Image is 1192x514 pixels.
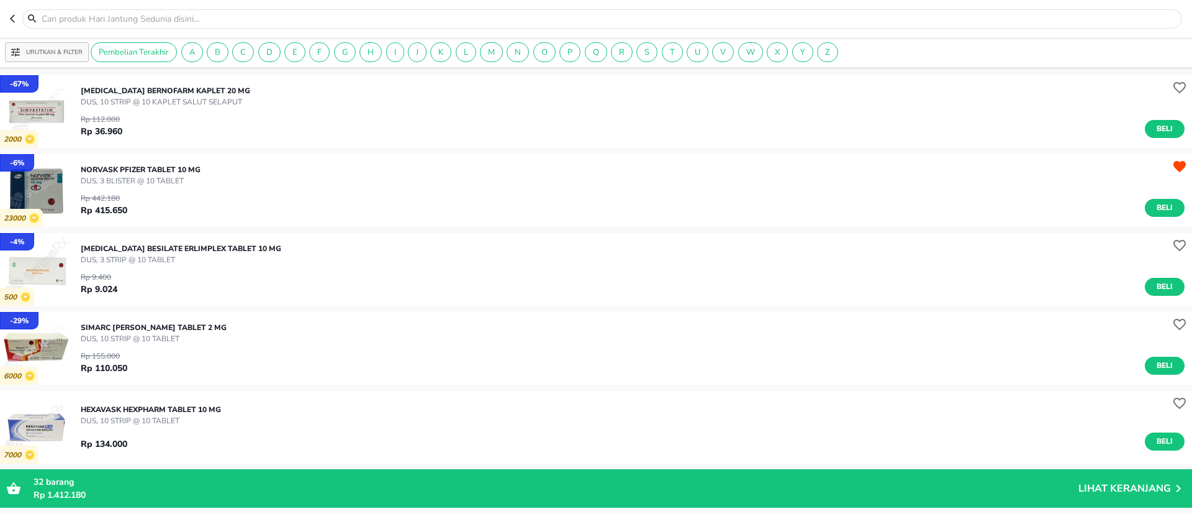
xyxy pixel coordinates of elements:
span: F [310,47,329,58]
button: Beli [1145,120,1185,138]
p: - 4 % [10,236,24,247]
div: U [687,42,708,62]
span: Rp 1.412.180 [34,489,86,501]
span: Beli [1154,280,1175,293]
div: T [662,42,683,62]
div: J [408,42,427,62]
div: H [359,42,382,62]
span: Z [818,47,838,58]
div: Y [792,42,813,62]
p: - 67 % [10,78,29,89]
div: G [334,42,356,62]
span: X [767,47,787,58]
span: T [662,47,682,58]
span: Beli [1154,435,1175,448]
span: 32 [34,476,43,488]
div: V [712,42,734,62]
span: M [481,47,502,58]
p: [MEDICAL_DATA] BESILATE Erlimplex TABLET 10 MG [81,243,281,254]
div: W [738,42,763,62]
div: Z [817,42,838,62]
p: Rp 112.000 [81,114,122,125]
p: 23000 [4,214,29,223]
div: S [636,42,657,62]
p: barang [34,475,1078,489]
span: Q [585,47,607,58]
span: D [259,47,280,58]
div: C [232,42,254,62]
span: E [285,47,305,58]
p: - 29 % [10,315,29,326]
div: M [480,42,503,62]
span: U [687,47,708,58]
button: Beli [1145,199,1185,217]
div: I [386,42,404,62]
span: P [560,47,580,58]
button: Urutkan & Filter [5,42,89,62]
span: N [507,47,528,58]
div: E [284,42,305,62]
p: - 6 % [10,157,24,168]
button: Beli [1145,433,1185,451]
p: 500 [4,293,20,302]
button: Beli [1145,357,1185,375]
p: Rp 155.000 [81,351,127,362]
p: DUS, 3 STRIP @ 10 TABLET [81,254,281,265]
p: Rp 9.400 [81,272,117,283]
span: Y [793,47,813,58]
p: DUS, 10 STRIP @ 10 KAPLET SALUT SELAPUT [81,96,250,108]
span: Pembelian Terakhir [91,47,176,58]
p: Rp 134.000 [81,438,127,451]
div: L [456,42,476,62]
p: HEXAVASK Hexpharm TABLET 10 MG [81,404,221,415]
span: Beli [1154,201,1175,214]
div: F [309,42,330,62]
input: Cari produk Hari Jantung Sedunia disini… [40,12,1179,25]
div: R [611,42,633,62]
div: Q [585,42,607,62]
p: 6000 [4,372,25,381]
p: DUS, 10 STRIP @ 10 TABLET [81,415,221,426]
p: Rp 442.180 [81,193,127,204]
span: Beli [1154,122,1175,135]
p: DUS, 3 BLISTER @ 10 TABLET [81,175,201,186]
span: C [233,47,253,58]
div: O [533,42,556,62]
button: Beli [1145,278,1185,296]
p: NORVASK Pfizer TABLET 10 MG [81,164,201,175]
div: B [207,42,228,62]
span: J [409,47,426,58]
span: G [335,47,355,58]
span: H [360,47,381,58]
p: [MEDICAL_DATA] Bernofarm KAPLET 20 MG [81,85,250,96]
span: W [739,47,762,58]
div: N [507,42,529,62]
div: P [559,42,580,62]
span: V [713,47,733,58]
p: Rp 9.024 [81,283,117,296]
div: X [767,42,788,62]
p: Rp 415.650 [81,204,127,217]
span: A [182,47,202,58]
div: K [430,42,451,62]
span: R [612,47,632,58]
div: Pembelian Terakhir [91,42,177,62]
span: Beli [1154,359,1175,372]
p: Urutkan & Filter [26,48,83,57]
span: O [534,47,555,58]
p: 2000 [4,135,25,144]
div: D [258,42,281,62]
p: Rp 110.050 [81,362,127,375]
p: 7000 [4,451,25,460]
span: L [456,47,476,58]
span: S [637,47,657,58]
span: K [431,47,451,58]
div: A [181,42,203,62]
p: DUS, 10 STRIP @ 10 TABLET [81,333,227,344]
span: I [387,47,404,58]
p: SIMARC [PERSON_NAME] TABLET 2 MG [81,322,227,333]
p: Rp 36.960 [81,125,122,138]
span: B [207,47,228,58]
